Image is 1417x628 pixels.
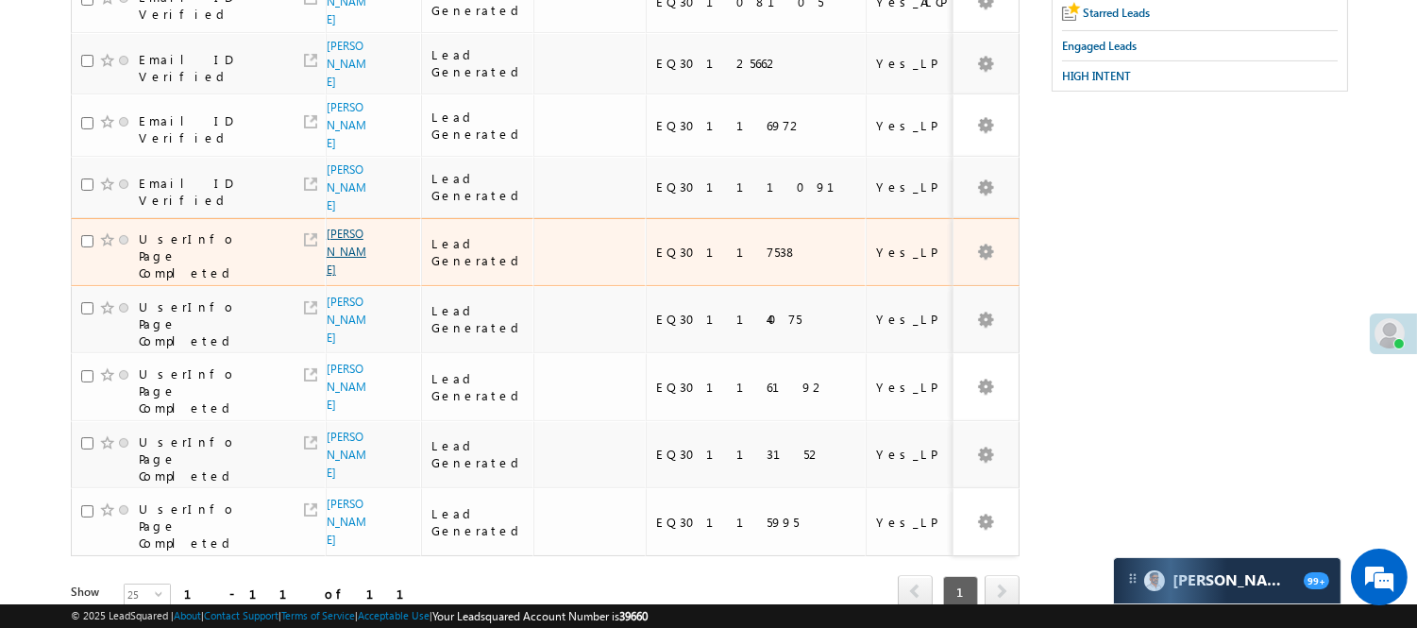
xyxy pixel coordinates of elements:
[1113,557,1341,604] div: carter-dragCarter[PERSON_NAME]99+
[876,514,945,531] div: Yes_LP
[139,365,280,416] div: UserInfo Page Completed
[71,584,109,601] div: Show
[1304,572,1329,589] span: 99+
[431,170,526,204] div: Lead Generated
[71,607,648,625] span: © 2025 LeadSquared | | | | |
[431,46,526,80] div: Lead Generated
[139,112,280,146] div: Email ID Verified
[876,55,945,72] div: Yes_LP
[139,501,280,552] div: UserInfo Page Completed
[985,577,1020,607] a: next
[431,302,526,336] div: Lead Generated
[656,178,857,195] div: EQ30111091
[898,575,933,607] span: prev
[139,433,280,484] div: UserInfo Page Completed
[327,430,366,480] a: [PERSON_NAME]
[656,117,857,134] div: EQ30116972
[431,437,526,471] div: Lead Generated
[155,589,170,598] span: select
[431,505,526,539] div: Lead Generated
[281,609,355,621] a: Terms of Service
[327,39,366,89] a: [PERSON_NAME]
[139,51,280,85] div: Email ID Verified
[876,311,945,328] div: Yes_LP
[1125,571,1140,586] img: carter-drag
[431,235,526,269] div: Lead Generated
[327,162,366,212] a: [PERSON_NAME]
[327,362,366,412] a: [PERSON_NAME]
[1062,69,1131,83] span: HIGH INTENT
[876,379,945,396] div: Yes_LP
[876,244,945,261] div: Yes_LP
[898,577,933,607] a: prev
[656,311,857,328] div: EQ30114075
[943,576,978,608] span: 1
[139,230,280,281] div: UserInfo Page Completed
[656,244,857,261] div: EQ30117538
[431,109,526,143] div: Lead Generated
[184,583,427,604] div: 1 - 11 of 11
[125,585,155,605] span: 25
[876,178,945,195] div: Yes_LP
[432,609,648,623] span: Your Leadsquared Account Number is
[204,609,278,621] a: Contact Support
[656,514,857,531] div: EQ30115995
[619,609,648,623] span: 39660
[656,55,857,72] div: EQ30125662
[139,298,280,349] div: UserInfo Page Completed
[876,117,945,134] div: Yes_LP
[327,227,366,277] a: [PERSON_NAME]
[174,609,201,621] a: About
[985,575,1020,607] span: next
[139,175,280,209] div: Email ID Verified
[327,295,366,345] a: [PERSON_NAME]
[327,497,366,547] a: [PERSON_NAME]
[431,370,526,404] div: Lead Generated
[656,446,857,463] div: EQ30113152
[656,379,857,396] div: EQ30116192
[358,609,430,621] a: Acceptable Use
[1062,39,1137,53] span: Engaged Leads
[1083,6,1150,20] span: Starred Leads
[1172,571,1294,589] span: Carter
[1144,570,1165,591] img: Carter
[876,446,945,463] div: Yes_LP
[327,100,366,150] a: [PERSON_NAME]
